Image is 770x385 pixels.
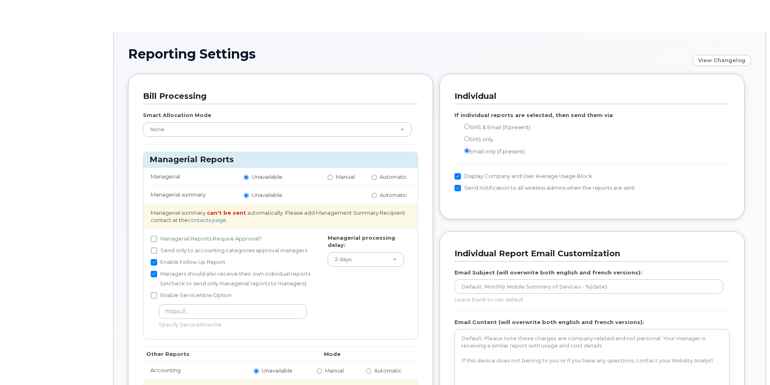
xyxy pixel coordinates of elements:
input: Default: Monthly Mobile Summary of Devices - %{date} [454,279,723,294]
input: Enable ServiceNow Option [151,292,157,299]
td: Managerial summary [143,186,236,204]
span: Unavailable [252,174,282,180]
label: Managers should also receive their own individual reports (uncheck to send only managerial report... [151,269,313,289]
input: Email only (if present) [464,148,469,153]
h3: Individual Report Email Customization [454,248,724,259]
label: Email Content (will overwrite both english and french versions): [454,318,644,326]
a: View Changelog [692,55,751,66]
label: Email Subject (will overwrite both english and french versions): [454,269,642,276]
input: Display Company and User Average Usage Block [454,173,461,180]
th: Mode [246,347,418,361]
input: Manual [317,368,322,374]
span: Automatic [374,367,402,374]
input: Send only to accounting categories approval managers [151,247,157,254]
p: Leave blank to use default [454,296,723,303]
label: Enable Follow Up Report [151,257,225,267]
span: Manual [325,367,344,374]
label: Email only (if present) [454,146,525,157]
input: SMS & Email (if present) [464,124,469,129]
input: Managerial Reports Require Approval? [151,236,157,242]
h1: Reporting Settings [128,47,688,61]
input: Automatic [372,193,377,198]
span: Manual [336,174,355,180]
input: Manual [328,175,333,180]
input: Automatic [366,368,371,374]
input: SMS only [464,136,469,141]
input: Managers should also receive their own individual reports (uncheck to send only managerial report... [151,271,157,277]
p: Specify ServiceNow link [159,321,307,329]
label: Smart Allocation Mode [143,111,211,119]
label: Display Company and User Average Usage Block [454,172,592,181]
label: If individual reports are selected, then send them via [454,111,613,119]
span: Unavailable [262,367,292,374]
span: Unavailable [252,192,282,198]
input: https://... [159,304,307,319]
label: Enable ServiceNow Option [151,291,231,300]
label: Managerial Reports Require Approval? [151,234,262,244]
td: Managerial [143,167,236,186]
td: Managerial summary automatically. Please add Management Summary Recipient contact at the . [143,204,418,229]
input: Send notification to all wireless admins when the reports are sent [454,185,461,191]
strong: can't be sent [207,209,246,216]
input: Unavailable [244,193,249,198]
input: Unavailable [244,175,249,180]
input: Enable Follow Up Report [151,259,157,266]
input: Automatic [372,175,377,180]
input: Unavailable [254,368,259,374]
a: contacts page [188,217,226,223]
span: Automatic [380,192,407,198]
label: SMS only [454,134,493,144]
h3: Bill Processing [143,91,412,102]
label: Send notification to all wireless admins when the reports are sent [454,183,635,193]
h3: Managerial Reports [149,154,412,165]
h3: Individual [454,91,724,102]
label: SMS & Email (if present) [454,122,530,132]
label: Managerial processing delay: [328,234,404,249]
th: Other Reports [143,347,246,361]
td: Accounting [143,361,246,379]
label: Send only to accounting categories approval managers [151,246,307,255]
span: Automatic [380,174,407,180]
